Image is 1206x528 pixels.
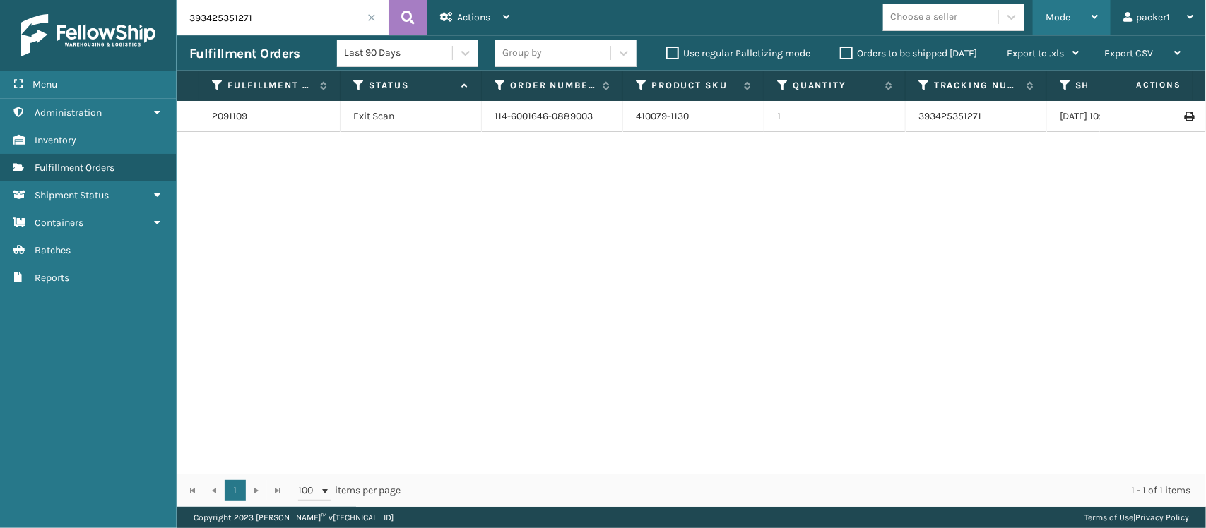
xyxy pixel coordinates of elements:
span: items per page [298,480,401,501]
a: 1 [225,480,246,501]
span: Containers [35,217,83,229]
td: [DATE] 10:45:13 am [1047,101,1188,132]
div: | [1084,507,1189,528]
span: Batches [35,244,71,256]
img: logo [21,14,155,56]
div: 1 - 1 of 1 items [421,484,1190,498]
label: Order Number [510,79,596,92]
a: 2091109 [212,109,247,124]
div: Group by [502,46,542,61]
span: Export to .xls [1007,47,1064,59]
h3: Fulfillment Orders [189,45,300,62]
label: Fulfillment Order Id [227,79,313,92]
span: Reports [35,272,69,284]
span: Fulfillment Orders [35,162,114,174]
a: 410079-1130 [636,110,689,122]
a: Privacy Policy [1135,512,1189,522]
span: 100 [298,484,319,498]
i: Print Label [1184,112,1193,121]
a: 393425351271 [918,110,981,122]
span: Actions [1092,73,1190,97]
label: Quantity [793,79,878,92]
label: Status [369,79,454,92]
span: Inventory [35,134,76,146]
td: 114-6001646-0889003 [482,101,623,132]
label: Orders to be shipped [DATE] [840,47,977,59]
label: Tracking Number [934,79,1019,92]
span: Menu [32,78,57,90]
span: Mode [1046,11,1070,23]
td: Exit Scan [341,101,482,132]
span: Administration [35,107,102,119]
span: Export CSV [1104,47,1153,59]
div: Choose a seller [890,10,957,25]
label: Shipped Date [1075,79,1161,92]
span: Shipment Status [35,189,109,201]
div: Last 90 Days [344,46,454,61]
td: 1 [764,101,906,132]
p: Copyright 2023 [PERSON_NAME]™ v [TECHNICAL_ID] [194,507,394,528]
span: Actions [457,11,490,23]
label: Product SKU [651,79,737,92]
label: Use regular Palletizing mode [666,47,810,59]
a: Terms of Use [1084,512,1133,522]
